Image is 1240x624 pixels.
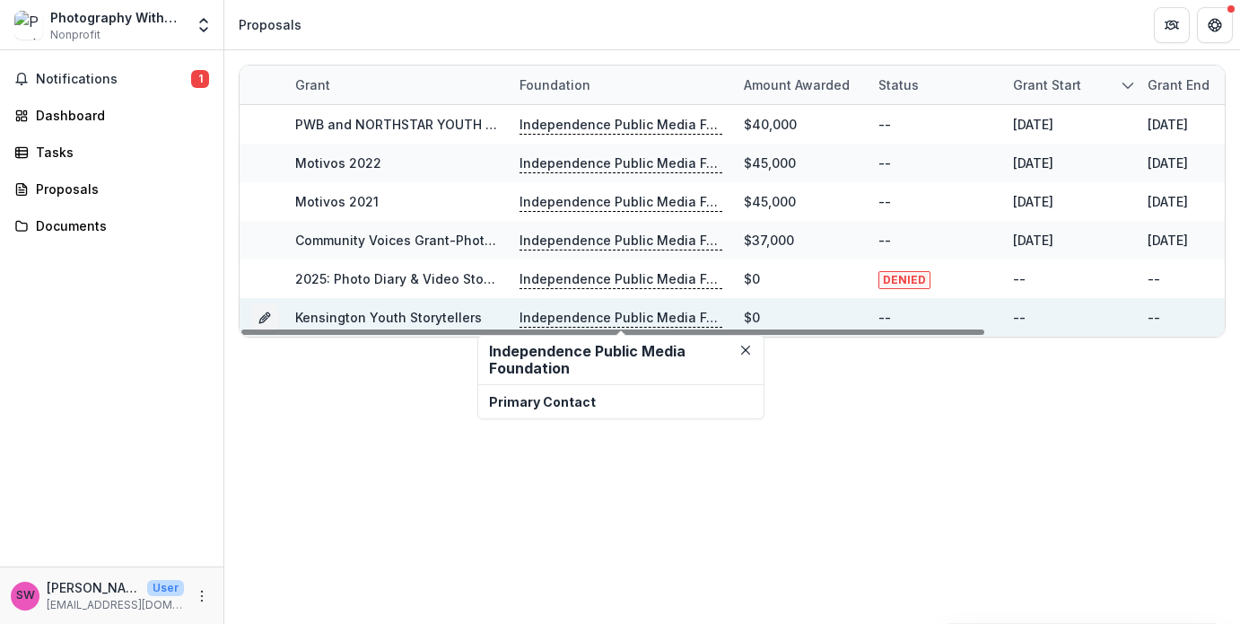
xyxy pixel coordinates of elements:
div: Foundation [509,75,601,94]
h2: Independence Public Media Foundation [489,343,753,377]
button: Notifications1 [7,65,216,93]
a: Proposals [7,174,216,204]
div: Tasks [36,143,202,162]
p: [EMAIL_ADDRESS][DOMAIN_NAME] [47,597,184,613]
div: $0 [744,308,760,327]
nav: breadcrumb [231,12,309,38]
span: Notifications [36,72,191,87]
p: Independence Public Media Foundation [520,308,722,328]
button: Grant 8aff91d9-6084-4a38-a2fe-b1243dddc343 [250,303,279,332]
span: Nonprofit [50,27,100,43]
div: -- [878,231,891,250]
a: 2025: Photo Diary & Video Stories [295,271,507,286]
div: [DATE] [1148,231,1188,250]
p: Independence Public Media Foundation [520,115,722,135]
div: [DATE] [1013,154,1053,172]
div: Grant start [1002,66,1137,104]
a: PWB and NORTHSTAR YOUTH N.E.W.S. ([GEOGRAPHIC_DATA]) [295,117,677,132]
button: Close [735,339,756,361]
div: [DATE] [1148,115,1188,134]
div: Proposals [239,15,301,34]
a: Motivos 2021 [295,194,379,209]
div: [DATE] [1148,192,1188,211]
button: Open entity switcher [191,7,216,43]
div: -- [878,154,891,172]
a: Tasks [7,137,216,167]
p: [PERSON_NAME] [47,578,140,597]
div: [DATE] [1013,231,1053,250]
p: User [147,580,184,596]
a: Community Voices Grant-Photography Without Borders-07/13/2020-8/30/2021 [295,233,788,248]
div: Foundation [509,66,733,104]
div: Status [868,66,1002,104]
div: Proposals [36,180,202,198]
div: Grant [284,66,509,104]
div: [DATE] [1013,115,1053,134]
button: More [191,585,213,607]
div: $0 [744,269,760,288]
div: -- [878,308,891,327]
button: Get Help [1197,7,1233,43]
a: Documents [7,211,216,241]
div: Documents [36,216,202,235]
button: Partners [1154,7,1190,43]
div: [DATE] [1013,192,1053,211]
div: Shoshanna Wiesner [16,590,35,602]
p: Independence Public Media Foundation [520,192,722,212]
div: $45,000 [744,192,796,211]
p: Primary Contact [489,392,753,411]
p: Independence Public Media Foundation [520,269,722,289]
p: Independence Public Media Foundation [520,154,722,173]
div: -- [1013,308,1026,327]
span: 1 [191,70,209,88]
a: Dashboard [7,101,216,130]
div: -- [878,115,891,134]
div: Amount awarded [733,75,860,94]
a: Kensington Youth Storytellers [295,310,482,325]
div: Grant start [1002,75,1092,94]
div: Amount awarded [733,66,868,104]
img: Photography Without Borders [14,11,43,40]
div: Status [868,75,930,94]
div: $37,000 [744,231,794,250]
span: DENIED [878,271,930,289]
div: [DATE] [1148,154,1188,172]
svg: sorted descending [1121,78,1135,92]
div: $40,000 [744,115,797,134]
div: Dashboard [36,106,202,125]
div: -- [878,192,891,211]
div: Photography Without Borders [50,8,184,27]
div: -- [1013,269,1026,288]
div: Grant end [1137,75,1220,94]
div: Grant [284,75,341,94]
div: -- [1148,308,1160,327]
div: $45,000 [744,154,796,172]
a: Motivos 2022 [295,155,381,171]
p: Independence Public Media Foundation [520,231,722,250]
div: -- [1148,269,1160,288]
